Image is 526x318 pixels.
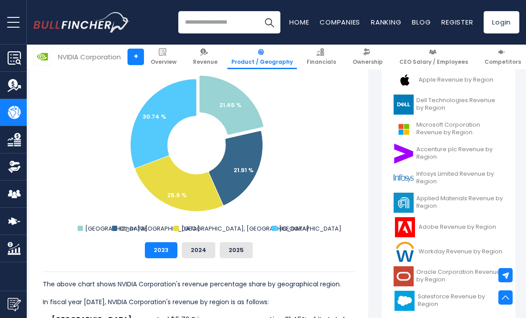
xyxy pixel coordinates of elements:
a: Applied Materials Revenue by Region [388,190,509,215]
img: WDAY logo [394,242,416,262]
svg: NVIDIA Corporation's Revenue Share by Region [43,57,355,235]
a: Blog [412,17,431,27]
text: Other [GEOGRAPHIC_DATA] [119,224,200,233]
img: ADBE logo [394,217,416,237]
text: 30.74 % [143,112,166,121]
img: NVDA logo [34,48,51,65]
span: Oracle Corporation Revenue by Region [416,268,503,284]
a: Workday Revenue by Region [388,240,509,264]
a: Financials [303,45,340,69]
img: DELL logo [394,95,414,115]
span: Workday Revenue by Region [419,248,502,256]
span: Apple Revenue by Region [419,76,493,84]
p: In fiscal year [DATE], NVIDIA Corporation's revenue by region is as follows: [43,297,355,307]
img: AMAT logo [394,193,414,213]
span: Competitors [485,58,521,66]
text: [GEOGRAPHIC_DATA], [GEOGRAPHIC_DATA] [181,224,309,233]
button: 2023 [145,242,177,258]
span: Financials [307,58,336,66]
button: 2025 [220,242,253,258]
a: Oracle Corporation Revenue by Region [388,264,509,289]
span: CEO Salary / Employees [399,58,468,66]
a: Dell Technologies Revenue by Region [388,92,509,117]
img: ACN logo [394,144,414,164]
a: Competitors [481,45,525,69]
a: + [127,49,144,65]
a: Companies [320,17,360,27]
img: Bullfincher logo [33,12,130,33]
a: Register [441,17,473,27]
a: Apple Revenue by Region [388,68,509,92]
span: Ownership [353,58,383,66]
a: Microsoft Corporation Revenue by Region [388,117,509,141]
span: Revenue [193,58,218,66]
a: Overview [147,45,181,69]
a: Adobe Revenue by Region [388,215,509,240]
text: [GEOGRAPHIC_DATA] [279,224,341,233]
span: Dell Technologies Revenue by Region [416,97,503,112]
span: Microsoft Corporation Revenue by Region [416,121,503,136]
a: Ownership [349,45,387,69]
div: NVIDIA Corporation [58,52,121,62]
span: Infosys Limited Revenue by Region [416,170,503,186]
span: Applied Materials Revenue by Region [416,195,503,210]
a: Salesforce Revenue by Region [388,289,509,313]
text: 21.91 % [234,166,254,174]
img: AAPL logo [394,70,416,90]
span: Accenture plc Revenue by Region [416,146,503,161]
button: Search [258,11,280,33]
span: Adobe Revenue by Region [419,223,496,231]
p: The above chart shows NVIDIA Corporation's revenue percentage share by geographical region. [43,279,355,289]
button: 2024 [182,242,215,258]
img: ORCL logo [394,266,414,286]
a: Infosys Limited Revenue by Region [388,166,509,190]
span: Overview [151,58,177,66]
a: CEO Salary / Employees [395,45,472,69]
img: INFY logo [394,168,414,188]
a: Login [484,11,519,33]
a: Home [289,17,309,27]
text: 21.45 % [219,101,242,109]
text: [GEOGRAPHIC_DATA] [85,224,148,233]
img: Ownership [8,160,21,173]
span: Product / Geography [231,58,293,66]
a: Ranking [371,17,401,27]
img: MSFT logo [394,119,414,139]
a: Accenture plc Revenue by Region [388,141,509,166]
span: Salesforce Revenue by Region [418,293,503,308]
text: 25.9 % [167,191,187,199]
a: Revenue [189,45,222,69]
a: Go to homepage [33,12,129,33]
a: Product / Geography [227,45,297,69]
img: CRM logo [394,291,415,311]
